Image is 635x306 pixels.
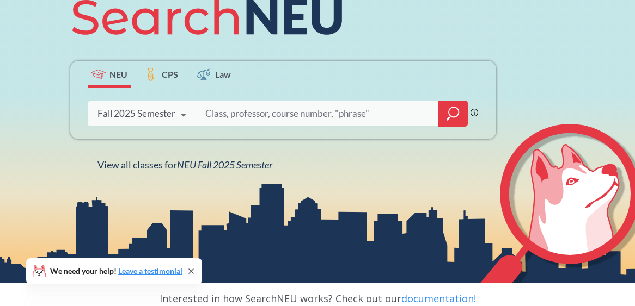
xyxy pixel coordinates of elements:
span: CPS [162,68,178,80]
div: magnifying glass [438,101,468,127]
input: Class, professor, course number, "phrase" [204,102,431,125]
span: Law [215,68,231,80]
svg: magnifying glass [447,106,460,121]
span: We need your help! [50,267,182,275]
span: NEU Fall 2025 Semester [177,159,272,171]
div: Fall 2025 Semester [97,108,175,120]
a: documentation! [401,292,476,305]
a: Leave a testimonial [118,266,182,276]
span: View all classes for [97,159,272,171]
span: NEU [109,68,127,80]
